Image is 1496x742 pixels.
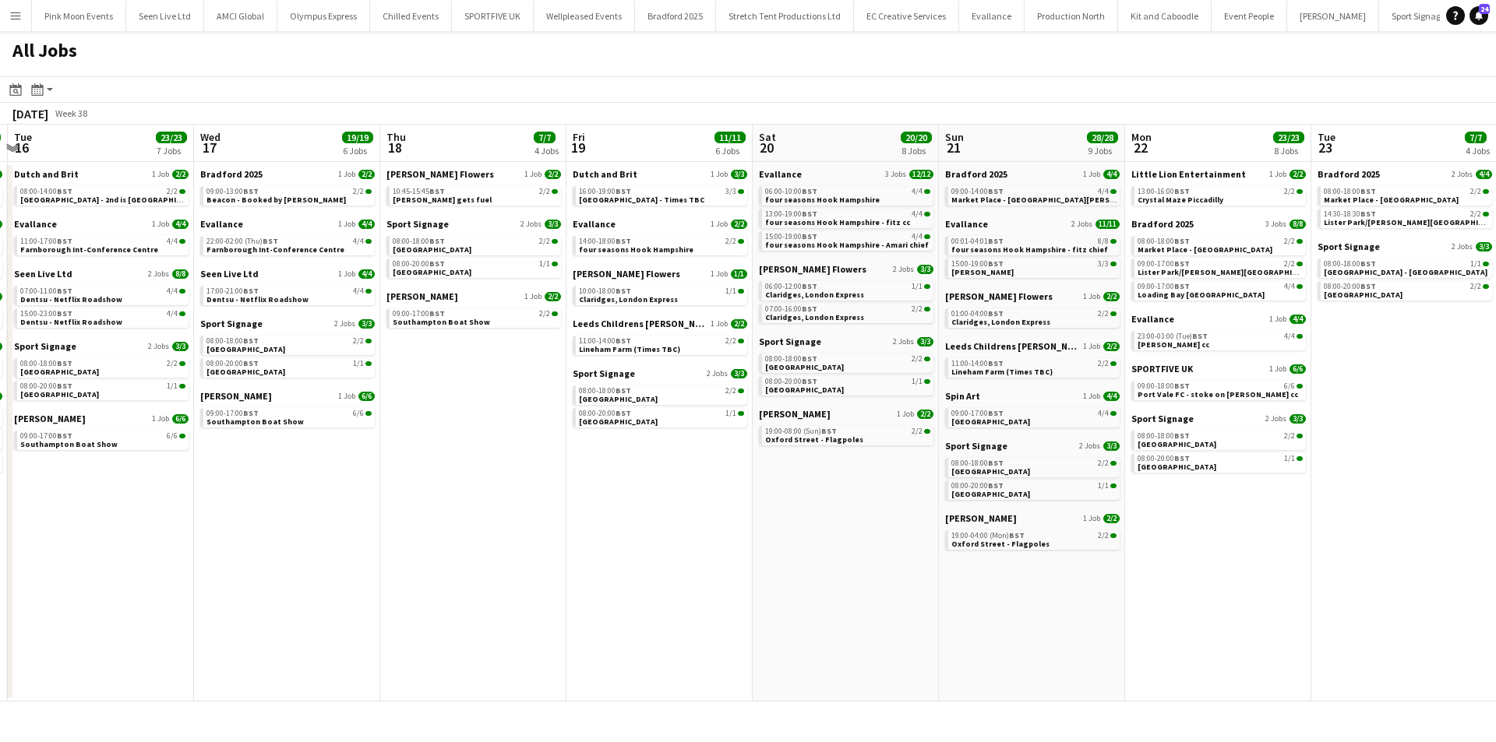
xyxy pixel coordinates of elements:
[711,170,728,179] span: 1 Job
[759,263,933,275] a: [PERSON_NAME] Flowers2 Jobs3/3
[206,236,372,254] a: 22:00-02:00 (Thu)BST4/4Farnborough Int-Conference Centre
[152,220,169,229] span: 1 Job
[393,258,558,276] a: 08:00-20:00BST1/1[GEOGRAPHIC_DATA]
[545,292,561,301] span: 2/2
[765,312,864,322] span: Claridges, London Express
[988,308,1004,318] span: BST
[353,237,364,245] span: 4/4
[1269,170,1286,179] span: 1 Job
[765,188,817,195] span: 06:00-10:00
[20,195,305,205] span: Chelsea Harbour Hotel - 2nd is Milen (paid by Fitz)
[616,186,631,196] span: BST
[854,1,959,31] button: EC Creative Services
[725,237,736,245] span: 2/2
[429,186,445,196] span: BST
[206,188,259,195] span: 09:00-13:00
[200,318,375,329] a: Sport Signage2 Jobs3/3
[885,170,906,179] span: 3 Jobs
[1138,331,1303,349] a: 23:00-03:00 (Tue)BST4/4[PERSON_NAME] cc
[1284,188,1295,195] span: 2/2
[951,308,1117,326] a: 01:00-04:00BST2/2Claridges, London Express
[573,168,747,180] a: Dutch and Brit1 Job3/3
[1269,315,1286,324] span: 1 Job
[14,268,72,280] span: Seen Live Ltd
[945,168,1120,180] a: Bradford 20251 Job4/4
[988,186,1004,196] span: BST
[1098,237,1109,245] span: 8/8
[243,286,259,296] span: BST
[57,308,72,318] span: BST
[20,310,72,318] span: 15:00-23:00
[14,218,57,230] span: Evallance
[1192,331,1208,341] span: BST
[1131,218,1306,230] a: Bradford 20253 Jobs8/8
[524,292,542,301] span: 1 Job
[152,170,169,179] span: 1 Job
[172,170,189,179] span: 2/2
[1174,186,1190,196] span: BST
[393,310,445,318] span: 09:00-17:00
[1103,292,1120,301] span: 2/2
[573,318,707,329] span: Leeds Childrens Charity Lineham
[1324,281,1489,299] a: 08:00-20:00BST2/2[GEOGRAPHIC_DATA]
[951,267,1014,277] span: Grantley Hall
[1174,281,1190,291] span: BST
[579,195,704,205] span: Chelsea Harbour Hotel - Times TBC
[1174,236,1190,246] span: BST
[57,186,72,196] span: BST
[1452,170,1473,179] span: 2 Jobs
[534,1,635,31] button: Wellpleased Events
[579,186,744,204] a: 16:00-19:00BST3/3[GEOGRAPHIC_DATA] - Times TBC
[1476,242,1492,251] span: 3/3
[386,218,561,230] a: Sport Signage2 Jobs3/3
[802,231,817,241] span: BST
[1324,290,1402,300] span: Azerbaijan
[579,286,744,304] a: 10:00-18:00BST1/1Claridges, London Express
[945,290,1053,302] span: Fulford Flowers
[200,218,375,268] div: Evallance1 Job4/422:00-02:00 (Thu)BST4/4Farnborough Int-Conference Centre
[353,287,364,295] span: 4/4
[951,317,1050,327] span: Claridges, London Express
[200,268,375,280] a: Seen Live Ltd1 Job4/4
[539,188,550,195] span: 2/2
[1265,220,1286,229] span: 3 Jobs
[200,268,375,318] div: Seen Live Ltd1 Job4/417:00-21:00BST4/4Dentsu - Netflix Roadshow
[573,268,747,280] a: [PERSON_NAME] Flowers1 Job1/1
[1470,210,1481,218] span: 2/2
[1324,210,1376,218] span: 14:30-18:30
[1131,313,1174,325] span: Evallance
[206,336,372,353] a: 08:00-18:00BST2/2[GEOGRAPHIC_DATA]
[802,209,817,219] span: BST
[579,188,631,195] span: 16:00-19:00
[20,236,185,254] a: 11:00-17:00BST4/4Farnborough Int-Conference Centre
[334,319,355,329] span: 2 Jobs
[802,281,817,291] span: BST
[14,218,189,230] a: Evallance1 Job4/4
[802,304,817,314] span: BST
[1131,313,1306,363] div: Evallance1 Job4/423:00-03:00 (Tue)BST4/4[PERSON_NAME] cc
[1318,241,1492,252] a: Sport Signage2 Jobs3/3
[338,269,355,279] span: 1 Job
[167,287,178,295] span: 4/4
[386,218,449,230] span: Sport Signage
[1138,267,1385,277] span: Lister Park/Cartwright Hall
[573,218,747,230] a: Evallance1 Job2/2
[1284,332,1295,340] span: 4/4
[1138,283,1190,290] span: 09:00-17:00
[951,244,1108,255] span: four seasons Hook Hampshire - fitz chief
[1470,6,1488,25] a: 24
[172,220,189,229] span: 4/4
[1071,220,1092,229] span: 2 Jobs
[14,168,79,180] span: Dutch and Brit
[573,268,680,280] span: Fulford Flowers
[1318,168,1380,180] span: Bradford 2025
[988,236,1004,246] span: BST
[1138,186,1303,204] a: 13:00-16:00BST2/2Crystal Maze Piccadilly
[243,186,259,196] span: BST
[1083,170,1100,179] span: 1 Job
[1138,195,1223,205] span: Crystal Maze Piccadilly
[1131,168,1306,180] a: Little Lion Entertainment1 Job2/2
[358,220,375,229] span: 4/4
[579,287,631,295] span: 10:00-18:00
[579,244,693,255] span: four seasons Hook Hampshire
